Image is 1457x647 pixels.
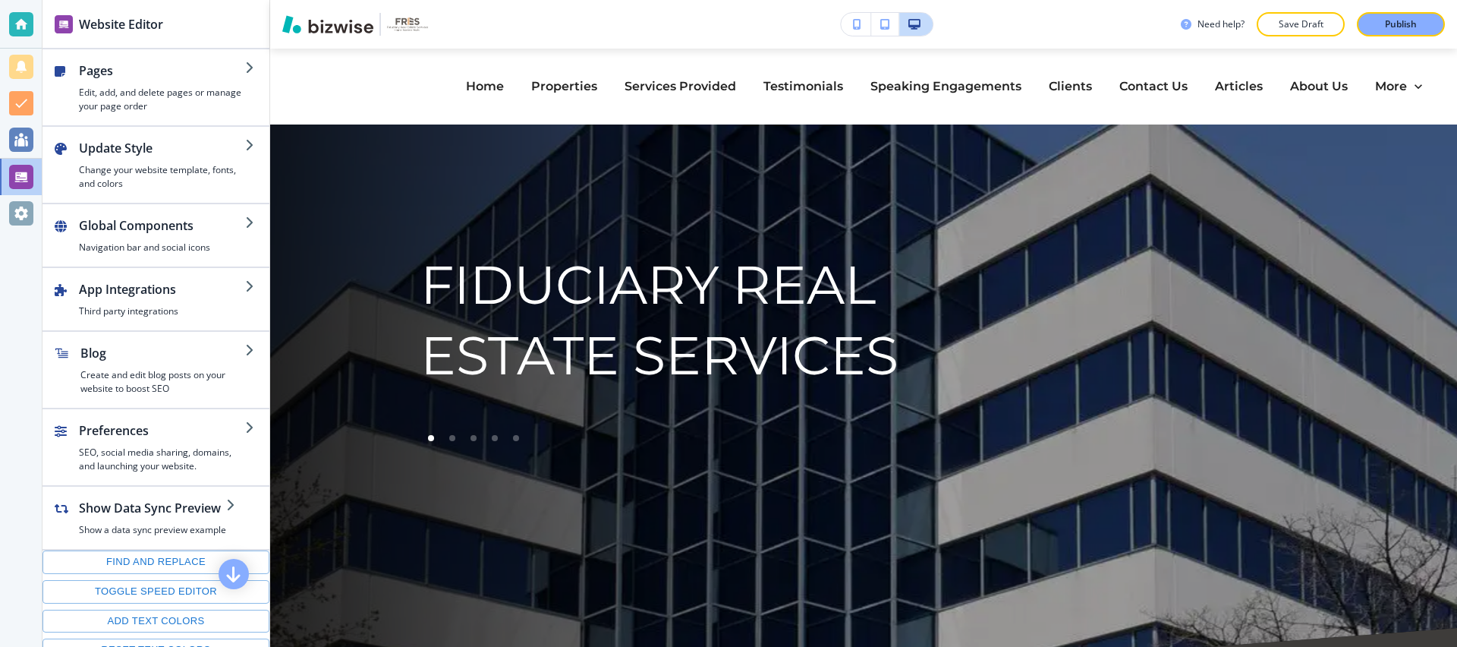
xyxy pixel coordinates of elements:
[1290,77,1348,95] p: About Us
[531,77,597,95] p: Properties
[42,580,269,604] button: Toggle speed editor
[80,368,245,396] h4: Create and edit blog posts on your website to boost SEO
[870,77,1021,95] p: Speaking Engagements
[79,86,245,113] h4: Edit, add, and delete pages or manage your page order
[1215,77,1263,95] p: Articles
[42,49,269,125] button: PagesEdit, add, and delete pages or manage your page order
[420,250,1076,391] p: Fiduciary Real Estate Services
[1385,17,1417,31] p: Publish
[79,280,245,298] h2: App Integrations
[79,421,245,440] h2: Preferences
[763,77,843,95] p: Testimonials
[42,204,269,267] button: Global ComponentsNavigation bar and social icons
[1357,12,1445,36] button: Publish
[1049,77,1092,95] p: Clients
[79,305,245,318] h4: Third party integrations
[42,551,269,574] button: Find and replace
[1197,17,1245,31] h3: Need help?
[79,62,245,80] h2: Pages
[42,127,269,203] button: Update StyleChange your website template, fonts, and colors
[79,446,245,473] h4: SEO, social media sharing, domains, and launching your website.
[466,77,504,95] p: Home
[42,268,269,330] button: App IntegrationsThird party integrations
[80,344,245,362] h2: Blog
[1276,17,1325,31] p: Save Draft
[79,15,163,33] h2: Website Editor
[79,139,245,157] h2: Update Style
[42,487,250,549] button: Show Data Sync PreviewShow a data sync preview example
[282,15,373,33] img: Bizwise Logo
[42,409,269,485] button: PreferencesSEO, social media sharing, domains, and launching your website.
[42,332,269,408] button: BlogCreate and edit blog posts on your website to boost SEO
[1119,77,1188,95] p: Contact Us
[79,499,226,517] h2: Show Data Sync Preview
[1257,12,1345,36] button: Save Draft
[55,15,73,33] img: editor icon
[625,77,736,95] p: Services Provided
[79,163,245,191] h4: Change your website template, fonts, and colors
[1375,77,1407,95] p: More
[387,17,428,30] img: Your Logo
[79,523,226,537] h4: Show a data sync preview example
[79,241,245,254] h4: Navigation bar and social icons
[79,216,245,235] h2: Global Components
[42,610,269,633] button: Add text colors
